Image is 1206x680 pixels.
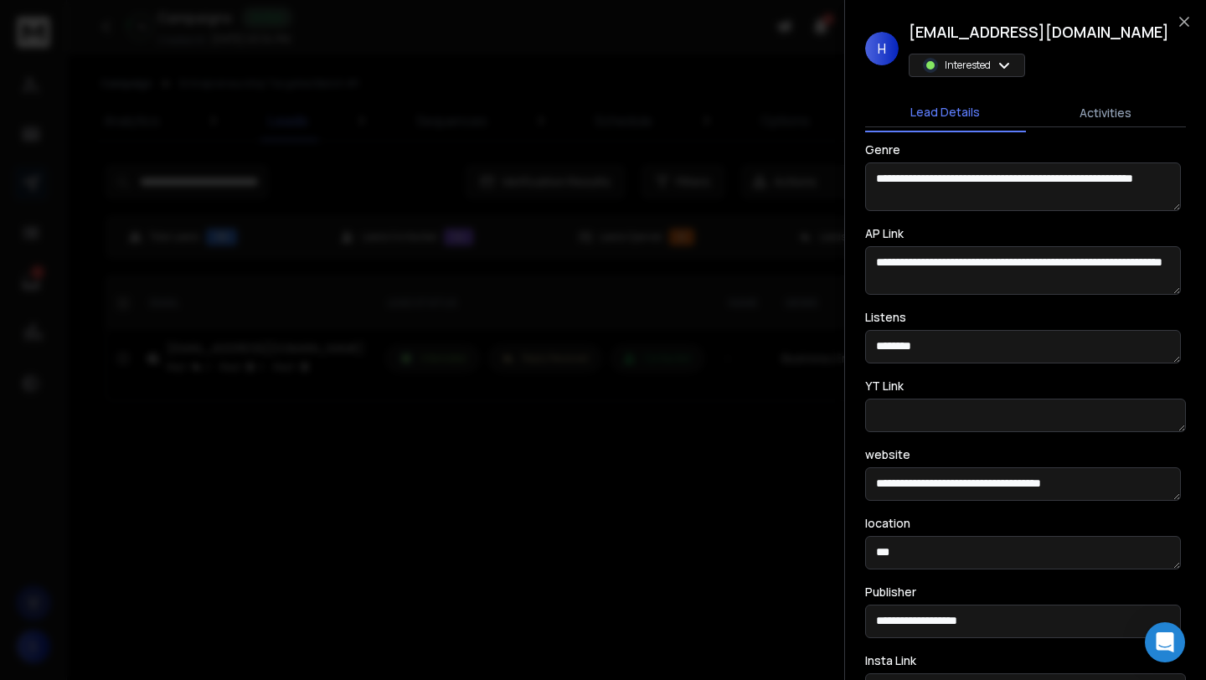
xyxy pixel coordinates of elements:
span: H [865,32,899,65]
button: Activities [1026,95,1187,131]
p: Interested [945,59,991,72]
label: Listens [865,312,906,323]
label: AP Link [865,228,904,240]
label: Genre [865,144,900,156]
label: website [865,449,910,461]
label: Publisher [865,586,916,598]
label: YT Link [865,380,904,392]
h1: [EMAIL_ADDRESS][DOMAIN_NAME] [909,20,1169,44]
button: Lead Details [865,94,1026,132]
label: Insta Link [865,655,916,667]
div: Open Intercom Messenger [1145,622,1185,662]
label: location [865,518,910,529]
